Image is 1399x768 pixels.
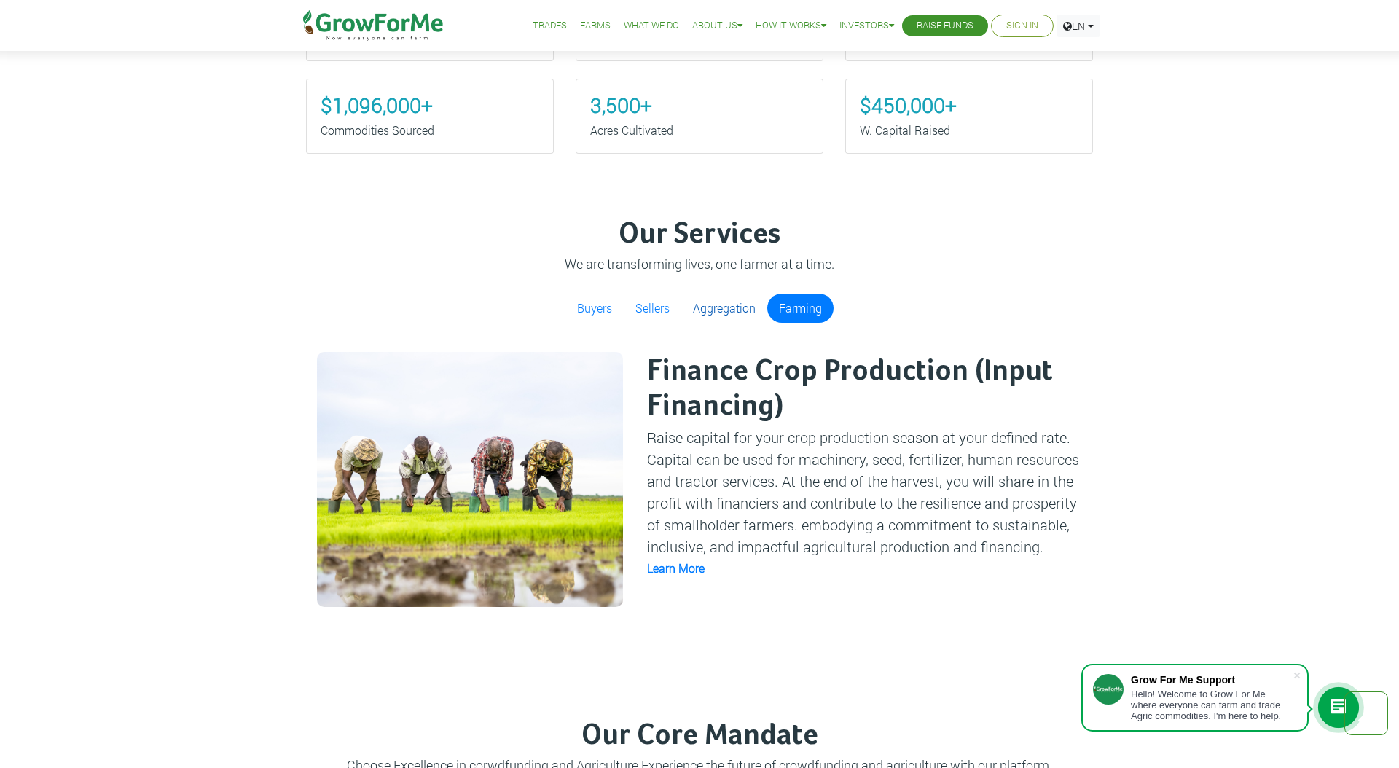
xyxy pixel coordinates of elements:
[647,426,1080,557] p: Raise capital for your crop production season at your defined rate. Capital can be used for machi...
[590,122,809,139] p: Acres Cultivated
[1131,674,1293,686] div: Grow For Me Support
[590,92,652,119] b: 3,500+
[860,92,957,119] b: $450,000+
[1006,18,1038,34] a: Sign In
[917,18,973,34] a: Raise Funds
[1131,689,1293,721] div: Hello! Welcome to Grow For Me where everyone can farm and trade Agric commodities. I'm here to help.
[647,354,1080,424] h2: Finance Crop Production (Input Financing)
[565,294,624,323] a: Buyers
[624,294,681,323] a: Sellers
[297,718,1102,753] h3: Our Core Mandate
[681,294,767,323] a: Aggregation
[692,18,742,34] a: About Us
[533,18,567,34] a: Trades
[580,18,611,34] a: Farms
[647,560,705,576] a: Learn More
[321,92,433,119] b: $1,096,000+
[624,18,679,34] a: What We Do
[839,18,894,34] a: Investors
[767,294,834,323] a: Farming
[860,122,1078,139] p: W. Capital Raised
[321,122,539,139] p: Commodities Sourced
[308,217,1091,252] h3: Our Services
[317,352,623,607] img: growforme image
[1057,15,1100,37] a: EN
[308,254,1091,274] p: We are transforming lives, one farmer at a time.
[756,18,826,34] a: How it Works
